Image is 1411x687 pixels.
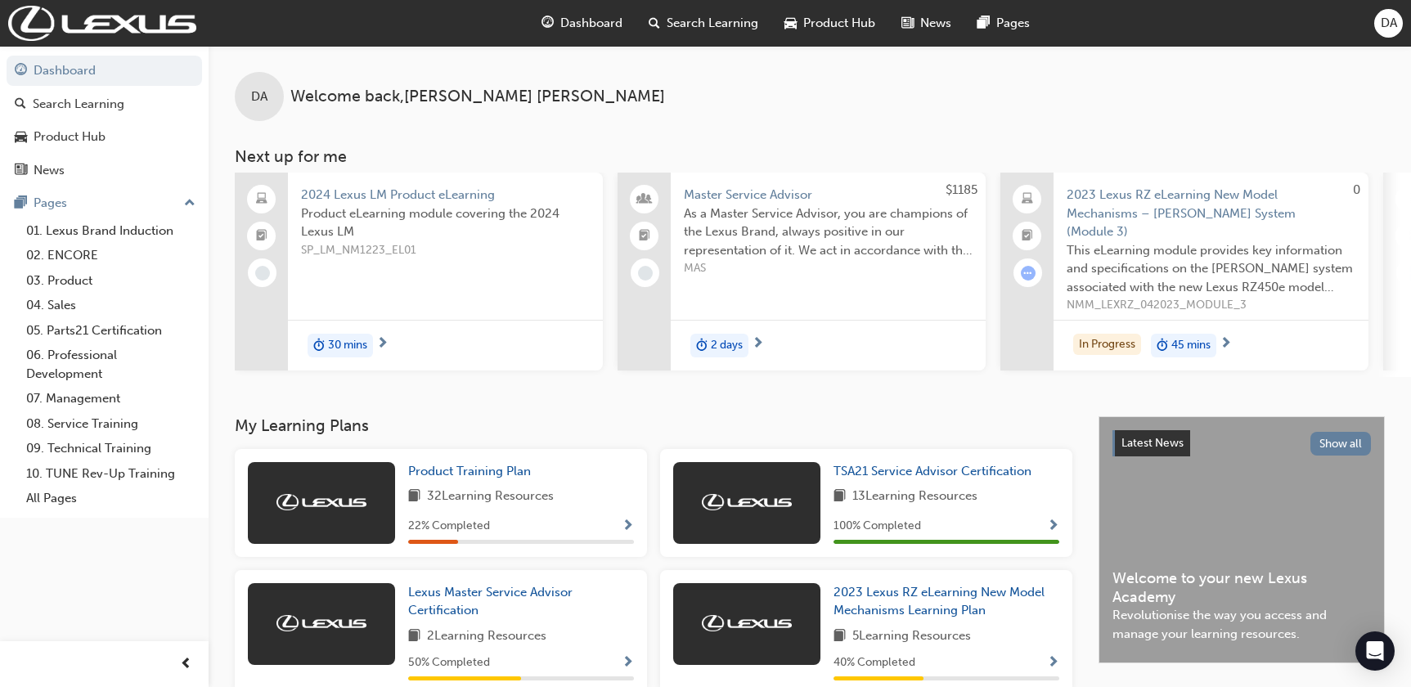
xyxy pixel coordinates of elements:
span: DA [1381,14,1397,33]
span: 32 Learning Resources [427,487,554,507]
span: duration-icon [1157,335,1168,357]
span: Welcome to your new Lexus Academy [1112,569,1371,606]
span: next-icon [752,337,764,352]
a: 10. TUNE Rev-Up Training [20,461,202,487]
span: 13 Learning Resources [852,487,977,507]
button: Show Progress [1047,516,1059,537]
h3: Next up for me [209,147,1411,166]
button: DA [1374,9,1403,38]
span: news-icon [15,164,27,178]
span: SP_LM_NM1223_EL01 [301,241,590,260]
div: Open Intercom Messenger [1355,631,1395,671]
span: 0 [1353,182,1360,197]
span: next-icon [1220,337,1232,352]
a: 05. Parts21 Certification [20,318,202,343]
a: pages-iconPages [964,7,1043,40]
span: duration-icon [313,335,325,357]
button: Show Progress [622,653,634,673]
span: car-icon [15,130,27,145]
span: Product Hub [803,14,875,33]
span: 2 Learning Resources [427,626,546,647]
span: Product Training Plan [408,464,531,478]
a: 04. Sales [20,293,202,318]
button: Pages [7,188,202,218]
a: 08. Service Training [20,411,202,437]
a: Dashboard [7,56,202,86]
span: car-icon [784,13,797,34]
span: $1185 [946,182,977,197]
span: 50 % Completed [408,653,490,672]
span: booktick-icon [639,226,650,247]
span: Dashboard [560,14,622,33]
span: pages-icon [977,13,990,34]
span: search-icon [649,13,660,34]
button: DashboardSearch LearningProduct HubNews [7,52,202,188]
span: book-icon [408,487,420,507]
span: Show Progress [1047,519,1059,534]
span: Product eLearning module covering the 2024 Lexus LM [301,204,590,241]
span: Show Progress [622,656,634,671]
span: guage-icon [541,13,554,34]
a: 03. Product [20,268,202,294]
a: Lexus Master Service Advisor Certification [408,583,634,620]
a: Latest NewsShow allWelcome to your new Lexus AcademyRevolutionise the way you access and manage y... [1099,416,1385,663]
a: 07. Management [20,386,202,411]
span: book-icon [834,487,846,507]
span: Search Learning [667,14,758,33]
span: up-icon [184,193,195,214]
span: next-icon [376,337,389,352]
span: booktick-icon [256,226,267,247]
img: Trak [8,6,196,41]
span: news-icon [901,13,914,34]
span: prev-icon [180,654,192,675]
span: laptop-icon [1022,189,1033,210]
span: Latest News [1121,436,1184,450]
span: Show Progress [622,519,634,534]
span: 2024 Lexus LM Product eLearning [301,186,590,204]
a: News [7,155,202,186]
a: search-iconSearch Learning [636,7,771,40]
img: Trak [276,494,366,510]
span: This eLearning module provides key information and specifications on the [PERSON_NAME] system ass... [1067,241,1355,297]
span: 100 % Completed [834,517,921,536]
div: In Progress [1073,334,1141,356]
a: 09. Technical Training [20,436,202,461]
span: As a Master Service Advisor, you are champions of the Lexus Brand, always positive in our represe... [684,204,973,260]
span: guage-icon [15,64,27,79]
span: 2023 Lexus RZ eLearning New Model Mechanisms Learning Plan [834,585,1045,618]
a: 2023 Lexus RZ eLearning New Model Mechanisms Learning Plan [834,583,1059,620]
span: learningRecordVerb_NONE-icon [638,266,653,281]
a: car-iconProduct Hub [771,7,888,40]
button: Show Progress [622,516,634,537]
span: book-icon [408,626,420,647]
span: pages-icon [15,196,27,211]
span: MAS [684,259,973,278]
span: News [920,14,951,33]
span: 45 mins [1171,336,1211,355]
span: learningRecordVerb_NONE-icon [255,266,270,281]
a: $1185Master Service AdvisorAs a Master Service Advisor, you are champions of the Lexus Brand, alw... [618,173,986,370]
a: 01. Lexus Brand Induction [20,218,202,244]
span: Revolutionise the way you access and manage your learning resources. [1112,606,1371,643]
span: 2 days [711,336,743,355]
span: Lexus Master Service Advisor Certification [408,585,573,618]
a: Product Hub [7,122,202,152]
span: 2023 Lexus RZ eLearning New Model Mechanisms – [PERSON_NAME] System (Module 3) [1067,186,1355,241]
span: learningRecordVerb_ATTEMPT-icon [1021,266,1036,281]
img: Trak [702,615,792,631]
a: 02023 Lexus RZ eLearning New Model Mechanisms – [PERSON_NAME] System (Module 3)This eLearning mod... [1000,173,1368,370]
a: Product Training Plan [408,462,537,481]
span: TSA21 Service Advisor Certification [834,464,1031,478]
img: Trak [702,494,792,510]
a: 02. ENCORE [20,243,202,268]
span: Show Progress [1047,656,1059,671]
a: 2024 Lexus LM Product eLearningProduct eLearning module covering the 2024 Lexus LMSP_LM_NM1223_EL... [235,173,603,370]
span: 5 Learning Resources [852,626,971,647]
img: Trak [276,615,366,631]
span: NMM_LEXRZ_042023_MODULE_3 [1067,296,1355,315]
span: Pages [996,14,1030,33]
div: Search Learning [33,95,124,114]
a: news-iconNews [888,7,964,40]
